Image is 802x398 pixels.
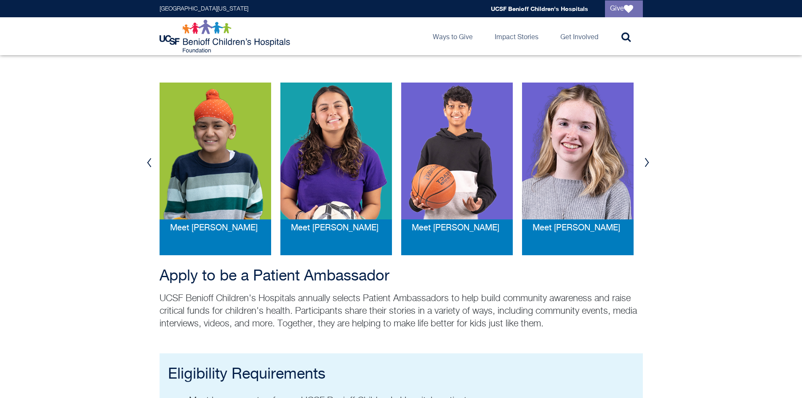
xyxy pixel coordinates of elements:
[160,292,643,330] p: UCSF Benioff Children's Hospitals annually selects Patient Ambassadors to help build community aw...
[426,17,480,55] a: Ways to Give
[641,150,653,175] button: Next
[160,268,643,285] h2: Apply to be a Patient Ambassador
[291,224,378,232] span: Meet [PERSON_NAME]
[522,83,634,219] img: skylar-web.png
[488,17,545,55] a: Impact Stories
[160,83,271,219] img: manvir-web.png
[143,150,156,175] button: Previous
[554,17,605,55] a: Get Involved
[170,224,258,232] span: Meet [PERSON_NAME]
[401,83,513,219] img: Tej-web_0.png
[160,19,292,53] img: Logo for UCSF Benioff Children's Hospitals Foundation
[412,224,499,232] span: Meet [PERSON_NAME]
[291,224,378,233] a: Meet [PERSON_NAME]
[280,83,392,219] img: krystie-web.png
[533,224,620,233] a: Meet [PERSON_NAME]
[160,6,248,12] a: [GEOGRAPHIC_DATA][US_STATE]
[533,224,620,232] span: Meet [PERSON_NAME]
[168,362,634,383] h2: Eligibility Requirements
[605,0,643,17] a: Give
[491,5,588,12] a: UCSF Benioff Children's Hospitals
[412,224,499,233] a: Meet [PERSON_NAME]
[170,224,258,233] a: Meet [PERSON_NAME]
